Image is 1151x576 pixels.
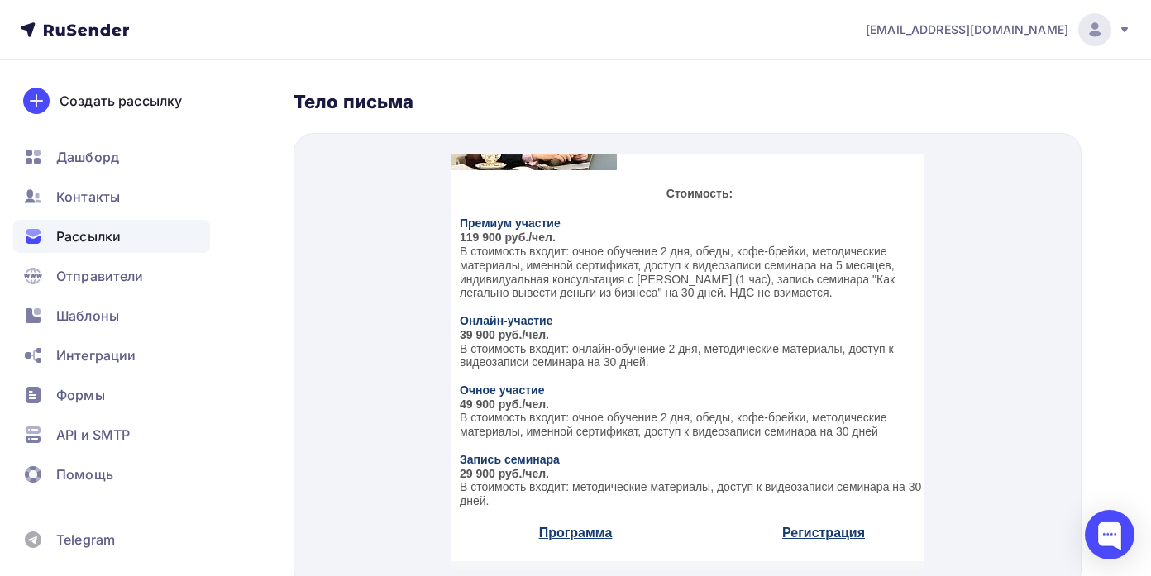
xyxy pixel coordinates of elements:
a: Рассылки [13,220,210,253]
span: Контакты [56,187,120,207]
strong: 29 900 руб./чел. [8,313,98,326]
div: Создать рассылку [60,91,182,111]
p: В стоимость входит: очное обучение 2 дня, обеды, кофе-брейки, методические материалы, именной сер... [8,230,488,285]
span: Помощь [56,464,113,484]
span: Отправители [56,266,144,286]
span: Формы [56,385,105,405]
strong: Премиум участие [8,63,109,76]
span: Рассылки [56,226,121,246]
a: Регистрация [331,372,413,386]
a: Дашборд [13,140,210,174]
strong: Запись семинара [8,299,108,312]
strong: 119 900 руб./чел. [8,77,104,90]
strong: 49 900 руб./чел. [8,244,98,257]
a: Шаблоны [13,299,210,332]
a: Контакты [13,180,210,213]
strong: Онлайн-участие [8,160,102,174]
span: Дашборд [56,147,119,167]
span: API и SMTP [56,425,130,445]
p: В стоимость входит: очное обучение 2 дня, обеды, кофе-брейки, методические материалы, именной сер... [8,63,488,146]
a: Программа [88,372,161,386]
a: [EMAIL_ADDRESS][DOMAIN_NAME] [866,13,1131,46]
span: Telegram [56,530,115,550]
p: В стоимость входит: онлайн-обучение 2 дня, методические материалы, доступ к видеозаписи семинара ... [8,160,488,216]
p: В стоимость входит: методические материалы, доступ к видеозаписи семинара на 30 дней. [8,299,488,355]
div: Тело письма [294,90,1082,113]
strong: 39 900 руб./чел. [8,174,98,188]
span: Очное участие [8,230,93,243]
span: Интеграции [56,345,136,365]
a: Формы [13,378,210,412]
span: Шаблоны [56,306,119,326]
span: [EMAIL_ADDRESS][DOMAIN_NAME] [866,21,1068,38]
strong: Стоимость: [215,33,281,46]
a: Отправители [13,259,210,293]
